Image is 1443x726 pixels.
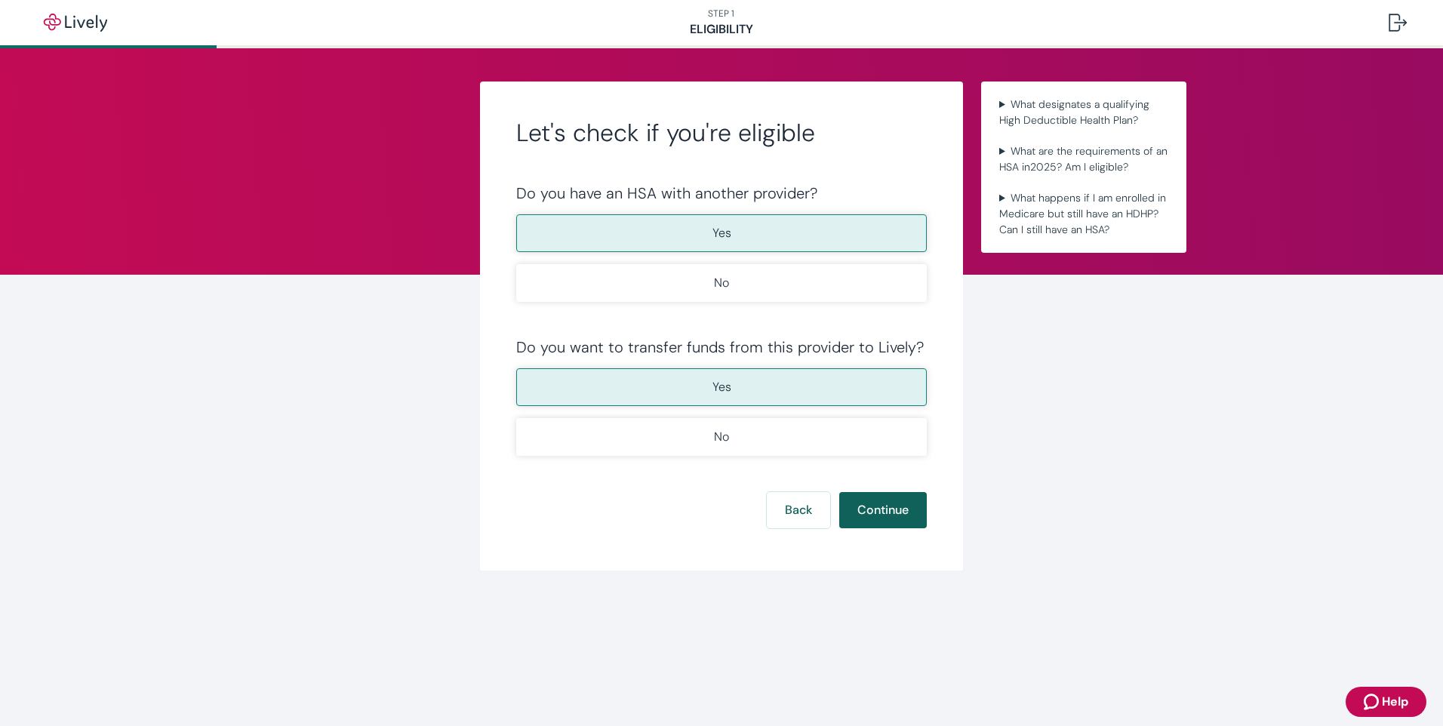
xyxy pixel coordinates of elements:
[993,187,1174,241] summary: What happens if I am enrolled in Medicare but still have an HDHP? Can I still have an HSA?
[516,214,927,252] button: Yes
[516,184,927,202] div: Do you have an HSA with another provider?
[1377,5,1419,41] button: Log out
[993,140,1174,178] summary: What are the requirements of an HSA in2025? Am I eligible?
[1346,687,1426,717] button: Zendesk support iconHelp
[516,338,927,356] div: Do you want to transfer funds from this provider to Lively?
[516,118,927,148] h2: Let's check if you're eligible
[767,492,830,528] button: Back
[712,378,731,396] p: Yes
[33,14,118,32] img: Lively
[993,94,1174,131] summary: What designates a qualifying High Deductible Health Plan?
[839,492,927,528] button: Continue
[516,264,927,302] button: No
[1382,693,1408,711] span: Help
[1364,693,1382,711] svg: Zendesk support icon
[516,368,927,406] button: Yes
[712,224,731,242] p: Yes
[714,428,729,446] p: No
[714,274,729,292] p: No
[516,418,927,456] button: No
